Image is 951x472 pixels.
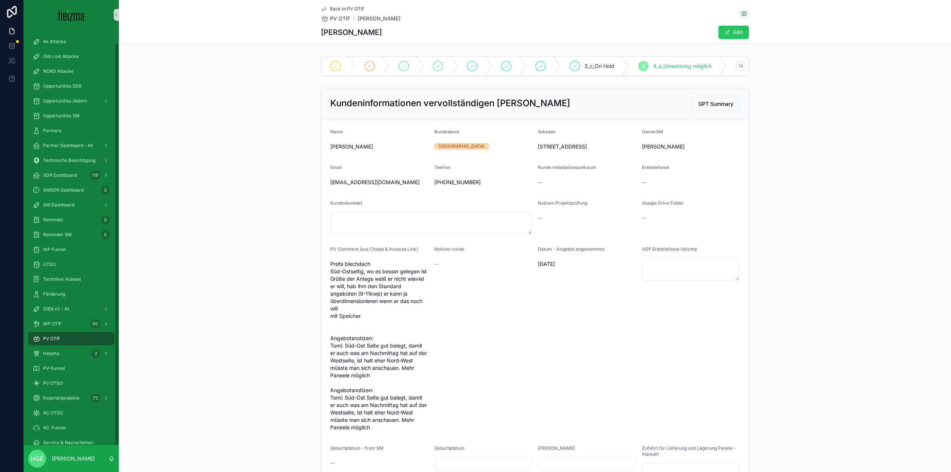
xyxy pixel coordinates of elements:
[439,143,484,150] div: [GEOGRAPHIC_DATA]
[434,179,532,186] span: [PHONE_NUMBER]
[43,157,95,163] span: Technische Besichtigung
[642,129,663,134] span: OwnerSM
[434,445,464,451] span: Geburtsdatum
[28,65,114,78] a: NORD Attacke
[28,391,114,405] a: Expertenprojekte72
[330,459,335,467] span: --
[330,97,570,109] h2: Kundeninformationen vervollständigen [PERSON_NAME]
[28,228,114,241] a: Reminder SM0
[24,30,119,445] div: scrollable content
[653,62,712,70] span: 4_a_Umsetzung möglich
[538,214,542,222] span: --
[28,124,114,137] a: Partners
[28,332,114,345] a: PV OTIF
[43,68,74,74] span: NORD Attacke
[538,246,604,252] span: Datum - Angebot angenommen
[28,421,114,434] a: AC-Funnel
[28,169,114,182] a: SDR Dashboard119
[43,39,66,45] span: 4k Attacke
[28,302,114,316] a: DiBA v2 - All
[28,183,114,197] a: SMSDR Dashboard0
[28,243,114,256] a: WP Funnel
[43,261,56,267] span: OTSO
[43,336,60,342] span: PV OTIF
[330,260,428,431] span: Prefa blechdach Süd-Ostseitig, wo es besser gelegen ist Größe der Anlage weiß er nicht wieviel er...
[43,143,93,149] span: Partner Dashboard - All
[538,129,555,134] span: Adresse
[28,35,114,48] a: 4k Attacke
[28,273,114,286] a: Techniker Ruleset
[434,260,439,268] span: --
[101,186,110,195] div: 0
[43,291,65,297] span: Förderung
[434,165,450,170] span: Telefon
[642,200,684,206] span: Google Drive Folder
[538,179,542,186] span: --
[642,179,646,186] span: --
[43,440,93,446] span: Service & Nacharbeiten
[718,26,749,39] button: Edit
[330,129,343,134] span: Name
[101,230,110,239] div: 0
[28,436,114,449] a: Service & Nacharbeiten
[43,53,79,59] span: Old-Lost Attacke
[52,455,95,462] p: [PERSON_NAME]
[90,171,100,180] div: 119
[330,200,362,206] span: Kundenkontakt
[28,287,114,301] a: Förderung
[584,62,614,70] span: 3_c_On Hold
[43,410,63,416] span: AC OTSO
[434,129,459,134] span: Bundesland
[330,246,418,252] span: PV Comment (aus Closes & Invoices Link)
[43,380,63,386] span: PV OTSO
[28,377,114,390] a: PV OTSO
[28,317,114,331] a: WP OTIF40
[538,200,587,206] span: Notizen Projektprüfung
[101,215,110,224] div: 0
[28,109,114,123] a: Opportunities SM
[43,128,61,134] span: Partners
[31,454,43,463] span: HGE
[43,113,79,119] span: Opportunities SM
[642,246,697,252] span: ASP Ersttelefonat Heizma
[28,347,114,360] a: Heiama2
[538,143,636,150] span: [STREET_ADDRESS]
[43,232,72,238] span: Reminder SM
[90,319,100,328] div: 40
[28,362,114,375] a: PV-Funnel
[43,306,69,312] span: DiBA v2 - All
[330,165,342,170] span: Email
[358,15,400,22] a: [PERSON_NAME]
[330,6,364,12] span: Back to PV OTIF
[91,394,100,403] div: 72
[692,97,740,111] button: GPT Summary
[43,187,84,193] span: SMSDR Dashboard
[434,246,464,252] span: Notizen vorab
[330,15,350,22] span: PV OTIF
[28,50,114,63] a: Old-Lost Attacke
[538,165,596,170] span: Kunde Installationszeitraum
[330,445,383,451] span: Geburtsdatum - from SM
[43,247,66,253] span: WP Funnel
[538,445,575,451] span: [PERSON_NAME]
[43,172,77,178] span: SDR Dashboard
[43,321,62,327] span: WP OTIF
[43,425,66,431] span: AC-Funnel
[91,349,100,358] div: 2
[43,98,87,104] span: Opportunities (Admin
[321,6,364,12] a: Back to PV OTIF
[28,406,114,420] a: AC OTSO
[28,258,114,271] a: OTSO
[43,217,64,223] span: Reminder
[321,27,382,38] h1: [PERSON_NAME]
[330,179,428,186] span: [EMAIL_ADDRESS][DOMAIN_NAME]
[43,395,79,401] span: Expertenprojekte
[321,15,350,22] a: PV OTIF
[642,143,740,150] span: [PERSON_NAME]
[642,214,646,222] span: --
[642,165,669,170] span: Ersttelefonat
[28,198,114,212] a: SM Dashboard
[43,365,65,371] span: PV-Funnel
[739,63,743,69] span: 10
